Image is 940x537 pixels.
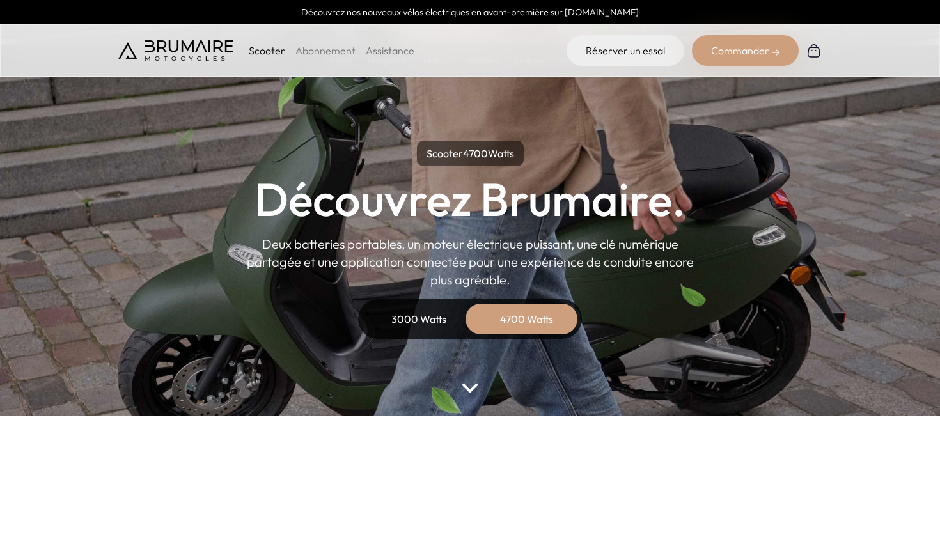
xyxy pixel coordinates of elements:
[366,44,414,57] a: Assistance
[249,43,285,58] p: Scooter
[255,176,685,222] h1: Découvrez Brumaire.
[772,49,779,56] img: right-arrow-2.png
[692,35,799,66] div: Commander
[295,44,356,57] a: Abonnement
[567,35,684,66] a: Réserver un essai
[417,141,524,166] p: Scooter Watts
[463,147,488,160] span: 4700
[806,43,822,58] img: Panier
[368,304,470,334] div: 3000 Watts
[462,384,478,393] img: arrow-bottom.png
[246,235,694,289] p: Deux batteries portables, un moteur électrique puissant, une clé numérique partagée et une applic...
[118,40,233,61] img: Brumaire Motocycles
[475,304,577,334] div: 4700 Watts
